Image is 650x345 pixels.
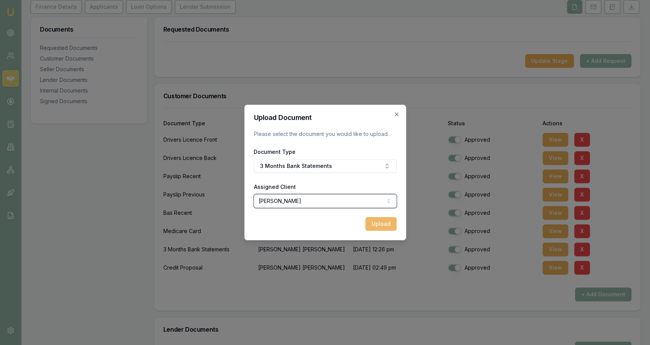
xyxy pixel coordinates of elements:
[254,130,396,138] p: Please select the document you would like to upload.
[254,159,396,173] button: 3 Months Bank Statements
[254,149,295,155] label: Document Type
[254,184,295,190] label: Assigned Client
[254,114,396,121] h2: Upload Document
[365,217,396,231] button: Upload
